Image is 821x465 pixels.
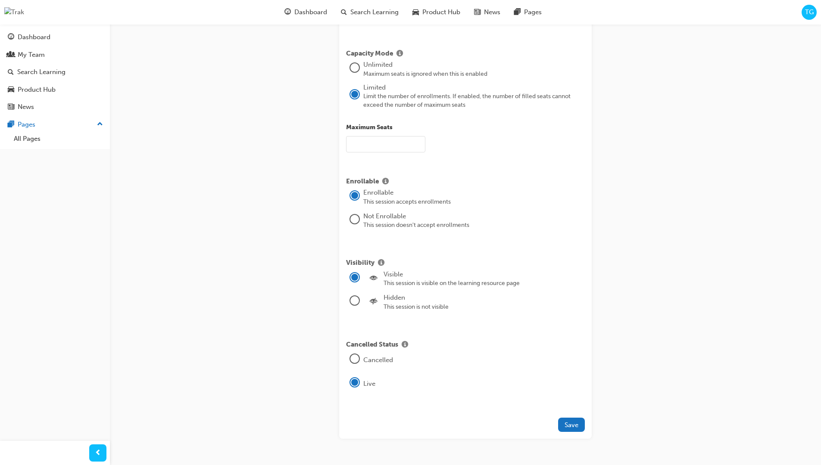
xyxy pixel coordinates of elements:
[8,68,14,76] span: search-icon
[363,188,585,198] div: Enrollable
[18,120,35,130] div: Pages
[97,119,103,130] span: up-icon
[18,50,45,60] div: My Team
[346,123,585,133] p: Maximum Seats
[363,92,585,109] div: Limit the number of enrollments. If enabled, the number of filled seats cannot exceed the number ...
[507,3,549,21] a: pages-iconPages
[484,7,500,17] span: News
[3,64,106,80] a: Search Learning
[363,70,585,78] div: Maximum seats is ignored when this is enabled
[363,355,585,365] div: Cancelled
[18,85,56,95] div: Product Hub
[363,379,585,389] div: Live
[8,86,14,94] span: car-icon
[375,258,388,269] button: Show info
[350,7,399,17] span: Search Learning
[363,198,585,206] div: This session accepts enrollments
[396,50,403,58] span: info-icon
[3,82,106,98] a: Product Hub
[346,258,375,269] span: Visibility
[565,421,578,429] span: Save
[467,3,507,21] a: news-iconNews
[18,32,50,42] div: Dashboard
[3,28,106,117] button: DashboardMy TeamSearch LearningProduct HubNews
[474,7,481,18] span: news-icon
[412,7,419,18] span: car-icon
[8,51,14,59] span: people-icon
[346,177,379,187] span: Enrollable
[558,418,585,432] button: Save
[379,177,392,187] button: Show info
[393,49,406,59] button: Show info
[384,293,585,303] div: Hidden
[384,303,585,311] div: This session is not visible
[514,7,521,18] span: pages-icon
[370,275,377,283] span: eye-icon
[17,67,66,77] div: Search Learning
[346,49,393,59] span: Capacity Mode
[3,99,106,115] a: News
[402,341,408,349] span: info-icon
[3,117,106,133] button: Pages
[382,178,389,186] span: info-icon
[384,279,585,288] div: This session is visible on the learning resource page
[378,260,384,267] span: info-icon
[363,60,585,70] div: Unlimited
[384,270,585,279] div: Visible
[802,5,817,20] button: TG
[3,47,106,63] a: My Team
[406,3,467,21] a: car-iconProduct Hub
[341,7,347,18] span: search-icon
[334,3,406,21] a: search-iconSearch Learning
[346,340,398,350] span: Cancelled Status
[398,340,412,350] button: Show info
[8,103,14,111] span: news-icon
[18,102,34,112] div: News
[805,7,814,17] span: TG
[284,7,291,18] span: guage-icon
[4,7,24,17] img: Trak
[8,121,14,129] span: pages-icon
[422,7,460,17] span: Product Hub
[278,3,334,21] a: guage-iconDashboard
[8,34,14,41] span: guage-icon
[294,7,327,17] span: Dashboard
[363,221,585,229] div: This session doesn't accept enrollments
[363,83,585,93] div: Limited
[3,29,106,45] a: Dashboard
[363,211,585,221] div: Not Enrollable
[370,298,377,306] span: noeye-icon
[10,132,106,146] a: All Pages
[95,448,101,459] span: prev-icon
[524,7,542,17] span: Pages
